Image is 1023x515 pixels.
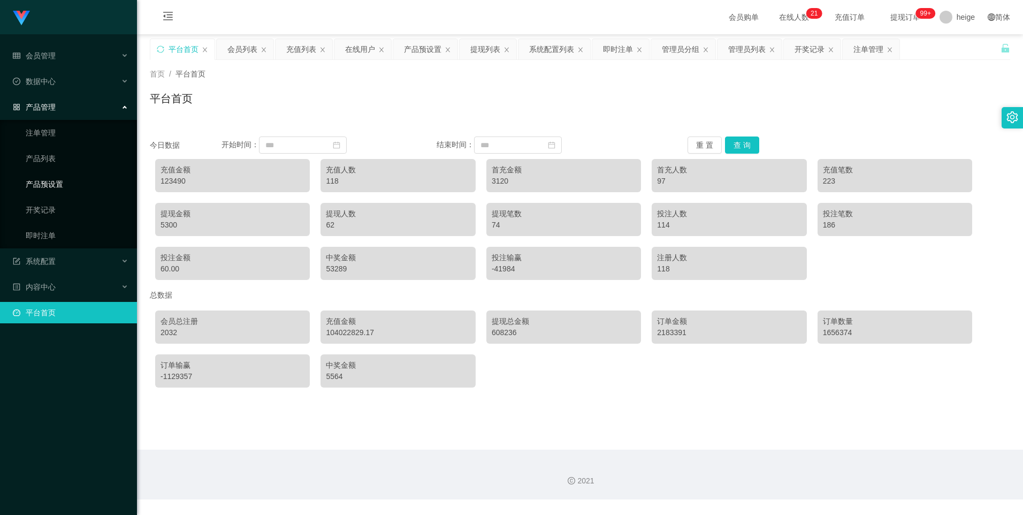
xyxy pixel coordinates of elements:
[319,47,326,53] i: 图标: close
[169,39,199,59] div: 平台首页
[503,47,510,53] i: 图标: close
[492,208,636,219] div: 提现笔数
[326,316,470,327] div: 充值金额
[988,13,995,21] i: 图标: global
[146,475,1014,487] div: 2021
[161,208,304,219] div: 提现金额
[13,283,20,291] i: 图标: profile
[150,285,1010,305] div: 总数据
[774,13,814,21] span: 在线人数
[548,141,555,149] i: 图标: calendar
[811,8,814,19] p: 2
[227,39,257,59] div: 会员列表
[688,137,722,154] button: 重 置
[769,47,775,53] i: 图标: close
[657,327,801,338] div: 2183391
[26,225,128,246] a: 即时注单
[823,164,967,176] div: 充值笔数
[823,327,967,338] div: 1656374
[326,219,470,231] div: 62
[829,13,870,21] span: 充值订单
[13,283,56,291] span: 内容中心
[492,176,636,187] div: 3120
[445,47,451,53] i: 图标: close
[814,8,818,19] p: 1
[345,39,375,59] div: 在线用户
[161,164,304,176] div: 充值金额
[823,219,967,231] div: 186
[286,39,316,59] div: 充值列表
[326,176,470,187] div: 118
[662,39,699,59] div: 管理员分组
[1001,43,1010,53] i: 图标: unlock
[13,257,20,265] i: 图标: form
[636,47,643,53] i: 图标: close
[823,208,967,219] div: 投注笔数
[13,302,128,323] a: 图标: dashboard平台首页
[492,164,636,176] div: 首充金额
[222,140,259,149] span: 开始时间：
[657,208,801,219] div: 投注人数
[828,47,834,53] i: 图标: close
[169,70,171,78] span: /
[13,103,20,111] i: 图标: appstore-o
[161,371,304,382] div: -1129357
[703,47,709,53] i: 图标: close
[26,173,128,195] a: 产品预设置
[26,148,128,169] a: 产品列表
[326,164,470,176] div: 充值人数
[161,316,304,327] div: 会员总注册
[326,252,470,263] div: 中奖金额
[150,70,165,78] span: 首页
[175,70,205,78] span: 平台首页
[13,103,56,111] span: 产品管理
[161,360,304,371] div: 订单输赢
[887,47,893,53] i: 图标: close
[202,47,208,53] i: 图标: close
[725,137,759,154] button: 查 询
[806,8,822,19] sup: 21
[150,90,193,107] h1: 平台首页
[161,327,304,338] div: 2032
[13,77,56,86] span: 数据中心
[657,252,801,263] div: 注册人数
[326,263,470,275] div: 53289
[13,257,56,266] span: 系统配置
[529,39,574,59] div: 系统配置列表
[795,39,824,59] div: 开奖记录
[577,47,584,53] i: 图标: close
[470,39,500,59] div: 提现列表
[13,52,20,59] i: 图标: table
[13,11,30,26] img: logo.9652507e.png
[13,78,20,85] i: 图标: check-circle-o
[492,327,636,338] div: 608236
[326,371,470,382] div: 5564
[885,13,926,21] span: 提现订单
[157,46,164,53] i: 图标: sync
[492,316,636,327] div: 提现总金额
[657,219,801,231] div: 114
[150,140,222,151] div: 今日数据
[326,208,470,219] div: 提现人数
[161,263,304,275] div: 60.00
[657,164,801,176] div: 首充人数
[333,141,340,149] i: 图标: calendar
[728,39,766,59] div: 管理员列表
[916,8,935,19] sup: 1134
[492,219,636,231] div: 74
[326,360,470,371] div: 中奖金额
[161,252,304,263] div: 投注金额
[657,316,801,327] div: 订单金额
[437,140,474,149] span: 结束时间：
[1006,111,1018,123] i: 图标: setting
[161,219,304,231] div: 5300
[26,199,128,221] a: 开奖记录
[603,39,633,59] div: 即时注单
[568,477,575,484] i: 图标: copyright
[492,263,636,275] div: -41984
[378,47,385,53] i: 图标: close
[657,263,801,275] div: 118
[853,39,883,59] div: 注单管理
[26,122,128,143] a: 注单管理
[13,51,56,60] span: 会员管理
